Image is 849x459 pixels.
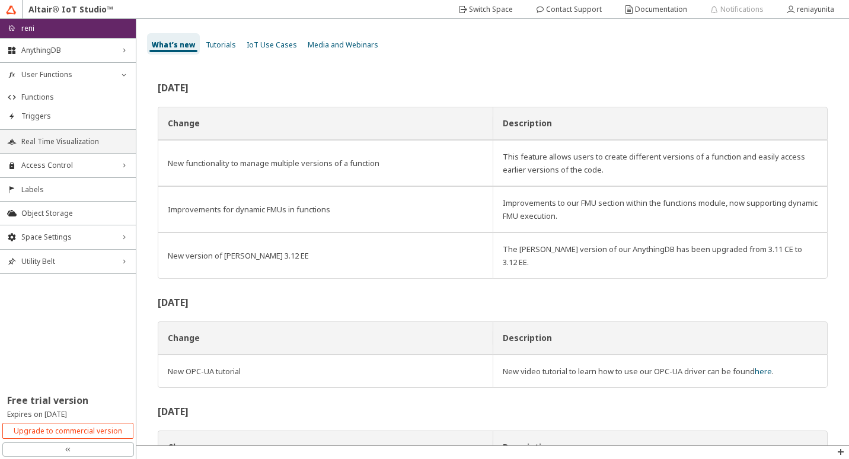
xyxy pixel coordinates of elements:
[168,203,483,216] div: Improvements for dynamic FMUs in functions
[158,321,493,355] th: Change
[21,185,129,195] span: Labels
[21,209,129,218] span: Object Storage
[168,157,483,170] div: New functionality to manage multiple versions of a function
[21,137,129,146] span: Real Time Visualization
[21,46,114,55] span: AnythingDB
[503,365,818,378] div: New video tutorial to learn how to use our OPC-UA driver can be found .
[158,298,828,307] h2: [DATE]
[21,70,114,79] span: User Functions
[152,40,195,50] span: What’s new
[206,40,236,50] span: Tutorials
[503,196,818,222] div: Improvements to our FMU section within the functions module, now supporting dynamic FMU execution.
[21,23,34,33] p: reni
[21,111,129,121] span: Triggers
[503,150,818,176] div: This feature allows users to create different versions of a function and easily access earlier ve...
[21,161,114,170] span: Access Control
[247,40,297,50] span: IoT Use Cases
[503,243,818,269] div: The [PERSON_NAME] version of our AnythingDB has been upgraded from 3.11 CE to 3.12 EE.
[158,83,828,93] h2: [DATE]
[21,93,129,102] span: Functions
[21,232,114,242] span: Space Settings
[158,107,493,140] th: Change
[493,107,828,140] th: Description
[168,249,483,262] div: New version of [PERSON_NAME] 3.12 EE
[308,40,378,50] span: Media and Webinars
[21,257,114,266] span: Utility Belt
[493,321,828,355] th: Description
[755,366,772,377] a: here
[158,407,828,416] h2: [DATE]
[168,365,483,378] div: New OPC-UA tutorial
